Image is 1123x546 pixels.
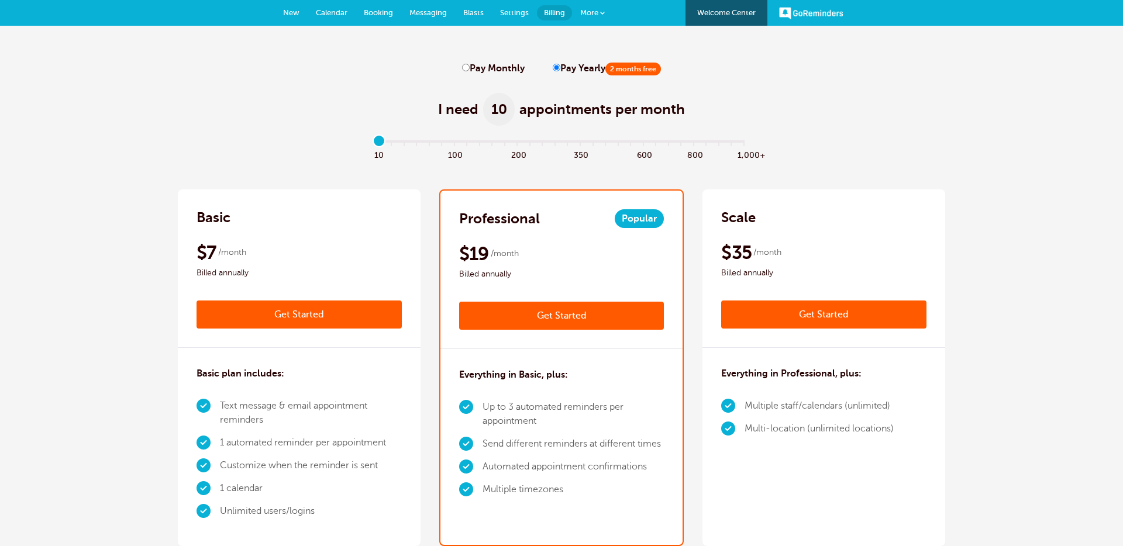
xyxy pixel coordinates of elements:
[544,8,565,17] span: Billing
[220,500,402,523] li: Unlimited users/logins
[615,209,664,228] span: Popular
[553,63,661,74] label: Pay Yearly
[197,208,230,227] h2: Basic
[745,395,894,417] li: Multiple staff/calendars (unlimited)
[483,478,664,501] li: Multiple timezones
[483,93,515,126] span: 10
[459,209,540,228] h2: Professional
[511,147,524,161] span: 200
[463,8,484,17] span: Blasts
[721,300,926,329] a: Get Started
[373,147,385,161] span: 10
[537,5,572,20] a: Billing
[218,246,246,260] span: /month
[459,267,664,281] span: Billed annually
[220,431,402,454] li: 1 automated reminder per appointment
[687,147,700,161] span: 800
[580,8,598,17] span: More
[220,477,402,500] li: 1 calendar
[721,266,926,280] span: Billed annually
[519,100,685,119] span: appointments per month
[220,395,402,431] li: Text message & email appointment reminders
[459,242,489,265] span: $19
[448,147,461,161] span: 100
[483,433,664,455] li: Send different reminders at different times
[721,241,752,264] span: $35
[483,396,664,433] li: Up to 3 automated reminders per appointment
[500,8,529,17] span: Settings
[637,147,650,161] span: 600
[553,64,560,71] input: Pay Yearly2 months free
[197,241,216,264] span: $7
[197,266,402,280] span: Billed annually
[574,147,587,161] span: 350
[462,63,525,74] label: Pay Monthly
[491,247,519,261] span: /month
[409,8,447,17] span: Messaging
[753,246,781,260] span: /month
[483,455,664,478] li: Automated appointment confirmations
[462,64,470,71] input: Pay Monthly
[316,8,347,17] span: Calendar
[283,8,299,17] span: New
[745,417,894,440] li: Multi-location (unlimited locations)
[197,367,284,381] h3: Basic plan includes:
[721,208,756,227] h2: Scale
[459,302,664,330] a: Get Started
[738,147,750,161] span: 1,000+
[220,454,402,477] li: Customize when the reminder is sent
[721,367,862,381] h3: Everything in Professional, plus:
[364,8,393,17] span: Booking
[438,100,478,119] span: I need
[605,63,661,75] span: 2 months free
[459,368,568,382] h3: Everything in Basic, plus:
[197,300,402,329] a: Get Started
